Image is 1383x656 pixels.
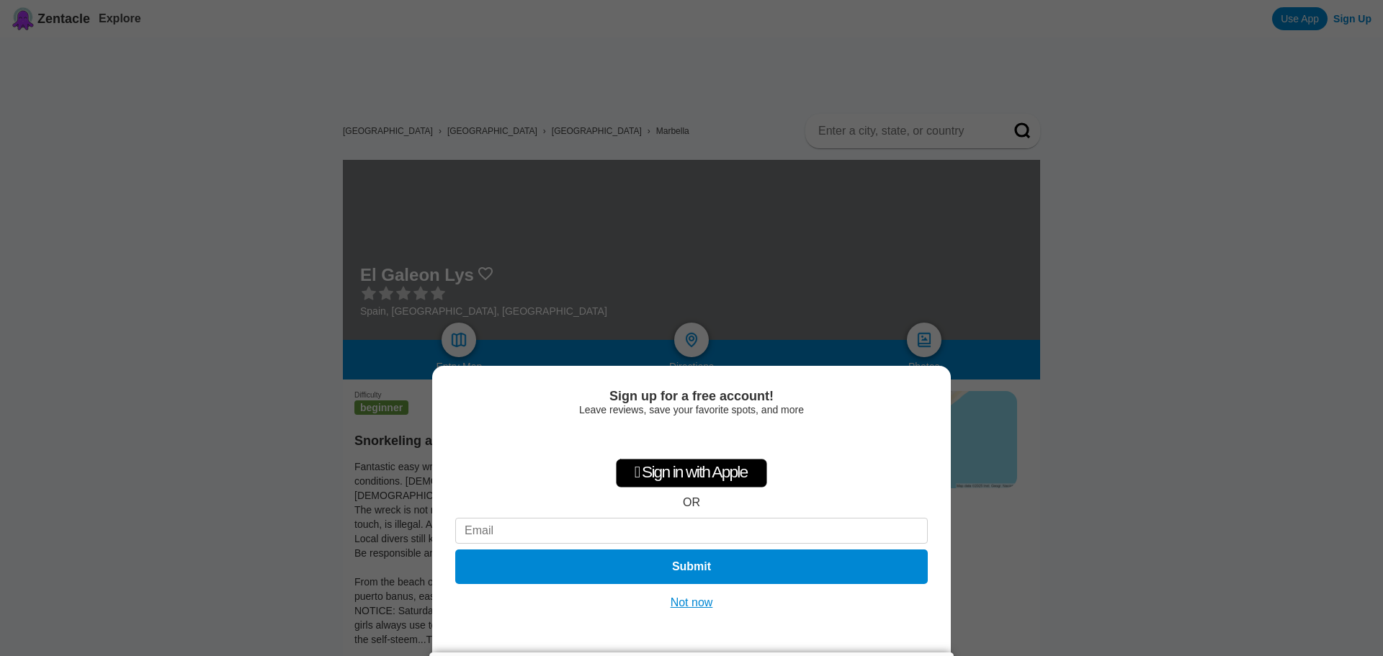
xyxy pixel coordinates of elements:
[455,549,928,584] button: Submit
[683,496,700,509] div: OR
[455,404,928,415] div: Leave reviews, save your favorite spots, and more
[455,389,928,404] div: Sign up for a free account!
[455,518,928,544] input: Email
[618,423,765,454] iframe: Sign in with Google Button
[616,459,767,487] div: Sign in with Apple
[666,596,717,610] button: Not now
